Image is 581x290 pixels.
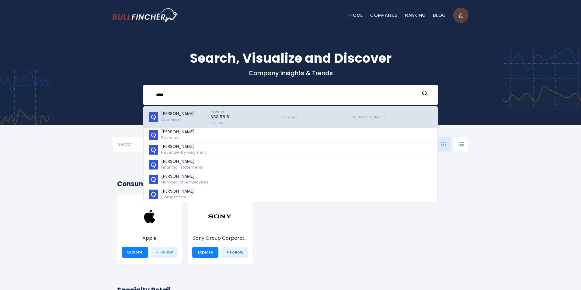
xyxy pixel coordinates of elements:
img: AAPL.png [137,204,162,229]
p: Apple [122,235,178,242]
a: + Follow [221,247,248,258]
a: [PERSON_NAME] Revenue-by-segment [144,142,437,157]
span: Number-of-employees [161,179,208,185]
a: [PERSON_NAME] Revenue [144,128,437,143]
span: Financial-statements [161,164,203,170]
p: Company Insights & Trends [113,69,468,77]
a: Sony Group Corporat... [192,215,248,242]
a: [PERSON_NAME] Competitors [144,187,437,202]
img: icon-comp-list-view.svg [458,142,464,146]
a: Companies [370,12,398,18]
span: Employee [282,115,297,120]
p: [PERSON_NAME] [161,174,208,179]
a: Ranking [405,12,426,18]
button: Search [421,90,429,98]
span: Revenue-by-segment [161,149,206,155]
a: Explore [192,247,219,258]
p: [PERSON_NAME] [161,144,206,149]
p: Sony Group Corporation [192,235,248,242]
a: + Follow [151,247,178,258]
span: Competitors [161,194,186,200]
p: $38.96 B [210,114,229,120]
a: Go to homepage [113,8,178,22]
a: [PERSON_NAME] Financial-statements [144,157,437,172]
h1: Search, Visualize and Discover [113,49,468,68]
a: Apple [122,215,178,242]
span: Revenue [210,109,224,114]
p: [PERSON_NAME] [161,111,195,116]
span: FY 2024 [210,121,223,125]
img: icon-comp-grid.svg [441,142,446,146]
p: [PERSON_NAME] [161,189,195,194]
a: [PERSON_NAME] Overview Revenue $38.96 B FY 2024 Employee Market Capitalization [144,107,437,128]
a: [PERSON_NAME] Number-of-employees [144,172,437,187]
span: Revenue [161,135,179,141]
span: Sector [118,142,132,147]
p: [PERSON_NAME] [161,129,195,135]
h2: Consumer Electronics [117,179,464,189]
img: bullfincher logo [113,8,178,22]
a: Blog [433,12,446,18]
img: SONY.png [208,204,232,229]
span: Market Capitalization [353,115,387,120]
input: Selection [118,139,157,150]
a: Explore [122,247,148,258]
a: Home [350,12,363,18]
p: [PERSON_NAME] [161,159,203,164]
span: Overview [161,117,180,122]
